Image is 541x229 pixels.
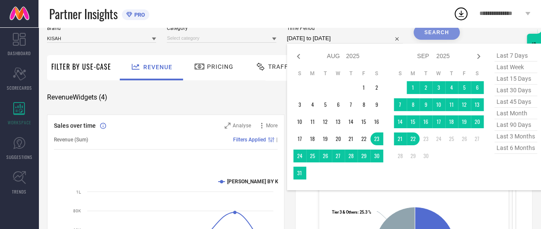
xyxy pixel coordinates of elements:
span: last 15 days [494,73,537,85]
span: Traffic [268,63,295,70]
span: Brand [47,25,156,31]
div: Open download list [453,6,469,21]
td: Wed Aug 13 2025 [332,115,345,128]
td: Wed Aug 20 2025 [332,132,345,145]
span: last 45 days [494,96,537,108]
th: Thursday [445,70,458,77]
td: Sat Sep 27 2025 [471,132,484,145]
td: Sun Sep 07 2025 [394,98,407,111]
tspan: Tier 3 & Others [332,210,358,214]
th: Monday [306,70,319,77]
td: Tue Sep 09 2025 [420,98,432,111]
td: Mon Aug 04 2025 [306,98,319,111]
th: Sunday [293,70,306,77]
td: Tue Aug 19 2025 [319,132,332,145]
td: Sun Aug 31 2025 [293,167,306,179]
input: Select time period [287,33,403,44]
td: Wed Sep 03 2025 [432,81,445,94]
span: last 3 months [494,131,537,142]
span: SUGGESTIONS [6,154,33,160]
td: Mon Aug 25 2025 [306,150,319,162]
td: Sat Aug 09 2025 [370,98,383,111]
td: Fri Sep 26 2025 [458,132,471,145]
span: Time Period [287,25,403,31]
td: Sun Aug 24 2025 [293,150,306,162]
td: Sat Aug 23 2025 [370,132,383,145]
span: Partner Insights [49,5,118,23]
th: Friday [458,70,471,77]
input: Select category [167,34,276,43]
td: Fri Sep 19 2025 [458,115,471,128]
text: [PERSON_NAME] BY KISAH [227,179,290,185]
td: Sun Sep 14 2025 [394,115,407,128]
span: DASHBOARD [8,50,31,56]
td: Mon Sep 29 2025 [407,150,420,162]
td: Tue Aug 12 2025 [319,115,332,128]
span: last week [494,62,537,73]
td: Fri Aug 29 2025 [358,150,370,162]
span: Revenue (Sum) [54,137,88,143]
td: Sat Aug 02 2025 [370,81,383,94]
th: Tuesday [420,70,432,77]
span: last 6 months [494,142,537,154]
th: Saturday [471,70,484,77]
td: Wed Aug 27 2025 [332,150,345,162]
td: Thu Sep 11 2025 [445,98,458,111]
th: Wednesday [432,70,445,77]
td: Tue Aug 26 2025 [319,150,332,162]
td: Tue Sep 23 2025 [420,132,432,145]
td: Wed Sep 24 2025 [432,132,445,145]
div: Previous month [293,51,304,62]
td: Thu Aug 28 2025 [345,150,358,162]
td: Fri Sep 12 2025 [458,98,471,111]
span: More [266,123,278,129]
span: Revenue Widgets ( 4 ) [47,93,107,102]
th: Monday [407,70,420,77]
td: Mon Sep 08 2025 [407,98,420,111]
td: Sat Aug 30 2025 [370,150,383,162]
span: Analyse [233,123,251,129]
td: Sun Sep 28 2025 [394,150,407,162]
text: 80K [73,208,81,213]
td: Thu Sep 04 2025 [445,81,458,94]
th: Tuesday [319,70,332,77]
td: Sun Aug 10 2025 [293,115,306,128]
td: Fri Aug 08 2025 [358,98,370,111]
td: Sat Aug 16 2025 [370,115,383,128]
td: Mon Aug 11 2025 [306,115,319,128]
span: last month [494,108,537,119]
span: Filter By Use-Case [51,62,111,72]
td: Tue Sep 30 2025 [420,150,432,162]
td: Tue Sep 16 2025 [420,115,432,128]
td: Thu Sep 18 2025 [445,115,458,128]
td: Sat Sep 20 2025 [471,115,484,128]
td: Mon Aug 18 2025 [306,132,319,145]
td: Fri Sep 05 2025 [458,81,471,94]
td: Tue Aug 05 2025 [319,98,332,111]
span: Sales over time [54,122,96,129]
td: Thu Sep 25 2025 [445,132,458,145]
th: Saturday [370,70,383,77]
td: Thu Aug 21 2025 [345,132,358,145]
span: Pricing [207,63,234,70]
span: | [276,137,278,143]
td: Wed Aug 06 2025 [332,98,345,111]
td: Mon Sep 22 2025 [407,132,420,145]
span: PRO [132,12,145,18]
span: Category [167,25,276,31]
td: Sat Sep 06 2025 [471,81,484,94]
th: Wednesday [332,70,345,77]
td: Thu Aug 14 2025 [345,115,358,128]
th: Friday [358,70,370,77]
td: Sat Sep 13 2025 [471,98,484,111]
td: Mon Sep 01 2025 [407,81,420,94]
span: Revenue [143,64,172,70]
div: Next month [473,51,484,62]
td: Tue Sep 02 2025 [420,81,432,94]
td: Fri Aug 15 2025 [358,115,370,128]
text: 1L [76,190,81,194]
td: Sun Sep 21 2025 [394,132,407,145]
text: : 25.3 % [332,210,371,214]
span: Filters Applied [233,137,266,143]
th: Thursday [345,70,358,77]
